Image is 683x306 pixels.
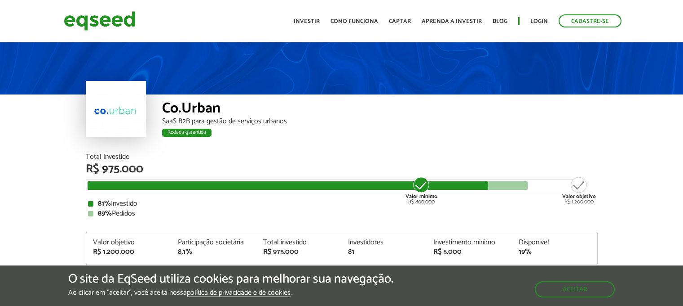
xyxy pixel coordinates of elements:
div: Investidores [348,239,420,246]
div: R$ 975.000 [263,248,335,256]
div: R$ 1.200.000 [562,176,596,205]
div: Investido [88,200,595,207]
a: Cadastre-se [559,14,621,27]
div: Rodada garantida [162,129,212,137]
div: Co.Urban [162,101,598,118]
a: Blog [493,18,507,24]
div: Total Investido [86,153,598,161]
div: 19% [519,248,590,256]
a: política de privacidade e de cookies [187,289,291,297]
div: SaaS B2B para gestão de serviços urbanos [162,118,598,125]
button: Aceitar [535,281,615,297]
div: R$ 975.000 [86,163,598,175]
img: EqSeed [64,9,136,33]
div: R$ 5.000 [433,248,505,256]
a: Login [530,18,548,24]
div: Pedidos [88,210,595,217]
a: Aprenda a investir [422,18,482,24]
a: Como funciona [330,18,378,24]
div: Disponível [519,239,590,246]
strong: Valor mínimo [405,192,437,201]
div: Investimento mínimo [433,239,505,246]
p: Ao clicar em "aceitar", você aceita nossa . [68,288,393,297]
div: R$ 1.200.000 [93,248,165,256]
strong: 81% [98,198,111,210]
div: 81 [348,248,420,256]
div: Participação societária [178,239,250,246]
h5: O site da EqSeed utiliza cookies para melhorar sua navegação. [68,272,393,286]
div: 8,1% [178,248,250,256]
a: Captar [389,18,411,24]
a: Investir [294,18,320,24]
div: Valor objetivo [93,239,165,246]
strong: Valor objetivo [562,192,596,201]
div: R$ 800.000 [405,176,438,205]
div: Total investido [263,239,335,246]
strong: 89% [98,207,112,220]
